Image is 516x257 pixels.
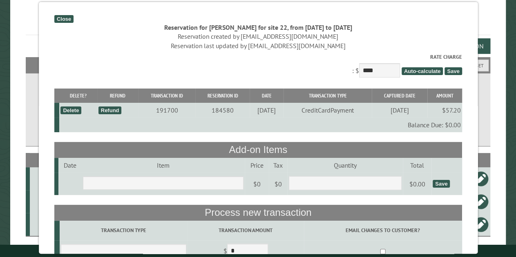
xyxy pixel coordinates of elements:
[54,205,462,220] th: Process new transaction
[250,103,284,117] td: [DATE]
[287,158,403,173] td: Quantity
[54,142,462,157] th: Add-on Items
[433,180,450,188] div: Save
[372,103,427,117] td: [DATE]
[401,67,443,75] span: Auto-calculate
[372,89,427,103] th: Captured Date
[269,158,287,173] td: Tax
[269,173,287,195] td: $0
[245,173,269,195] td: $0
[195,89,250,103] th: Reservation ID
[54,41,462,50] div: Reservation last updated by [EMAIL_ADDRESS][DOMAIN_NAME]
[58,158,81,173] td: Date
[26,57,490,73] h2: Filters
[427,103,462,117] td: $57.20
[61,226,186,234] label: Transaction Type
[33,220,57,228] div: 10
[33,197,57,206] div: 10
[54,23,462,32] div: Reservation for [PERSON_NAME] for site 22, from [DATE] to [DATE]
[427,89,462,103] th: Amount
[250,89,284,103] th: Date
[138,103,195,117] td: 191700
[60,106,81,114] div: Delete
[305,226,460,234] label: Email changes to customer?
[284,89,372,103] th: Transaction Type
[59,117,462,132] td: Balance Due: $0.00
[54,53,462,80] div: : $
[59,89,97,103] th: Delete?
[195,103,250,117] td: 184580
[54,32,462,41] div: Reservation created by [EMAIL_ADDRESS][DOMAIN_NAME]
[54,15,74,23] div: Close
[97,89,138,103] th: Refund
[403,173,431,195] td: $0.00
[33,175,57,183] div: 22
[82,158,245,173] td: Item
[245,158,269,173] td: Price
[284,103,372,117] td: CreditCardPayment
[30,153,58,167] th: Site
[98,106,121,114] div: Refund
[138,89,195,103] th: Transaction ID
[445,67,462,75] span: Save
[403,158,431,173] td: Total
[189,226,302,234] label: Transaction Amount
[54,53,462,61] label: Rate Charge
[26,13,490,35] h1: Reservations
